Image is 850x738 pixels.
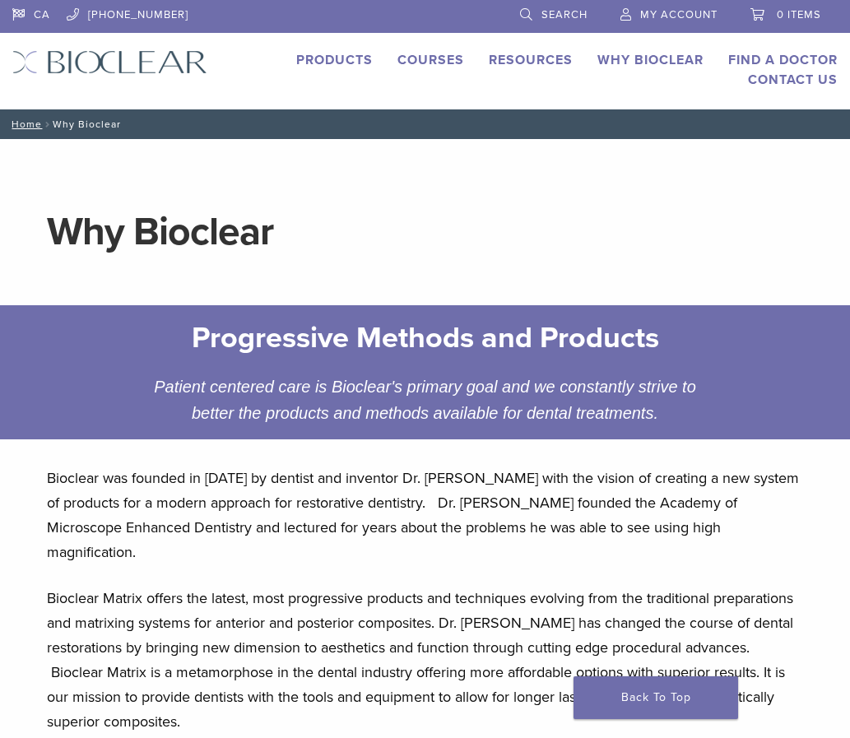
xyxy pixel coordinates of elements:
a: Home [7,118,42,130]
span: 0 items [777,8,821,21]
span: Search [541,8,588,21]
a: Contact Us [748,72,838,88]
a: Why Bioclear [597,52,704,68]
span: / [42,120,53,128]
a: Products [296,52,373,68]
p: Bioclear Matrix offers the latest, most progressive products and techniques evolving from the tra... [47,586,802,734]
img: Bioclear [12,50,207,74]
h2: Progressive Methods and Products [154,318,696,358]
a: Resources [489,52,573,68]
a: Courses [397,52,464,68]
div: Patient centered care is Bioclear's primary goal and we constantly strive to better the products ... [142,374,708,426]
span: My Account [640,8,718,21]
a: Back To Top [574,676,738,719]
p: Bioclear was founded in [DATE] by dentist and inventor Dr. [PERSON_NAME] with the vision of creat... [47,466,802,564]
a: Find A Doctor [728,52,838,68]
h1: Why Bioclear [47,212,802,252]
